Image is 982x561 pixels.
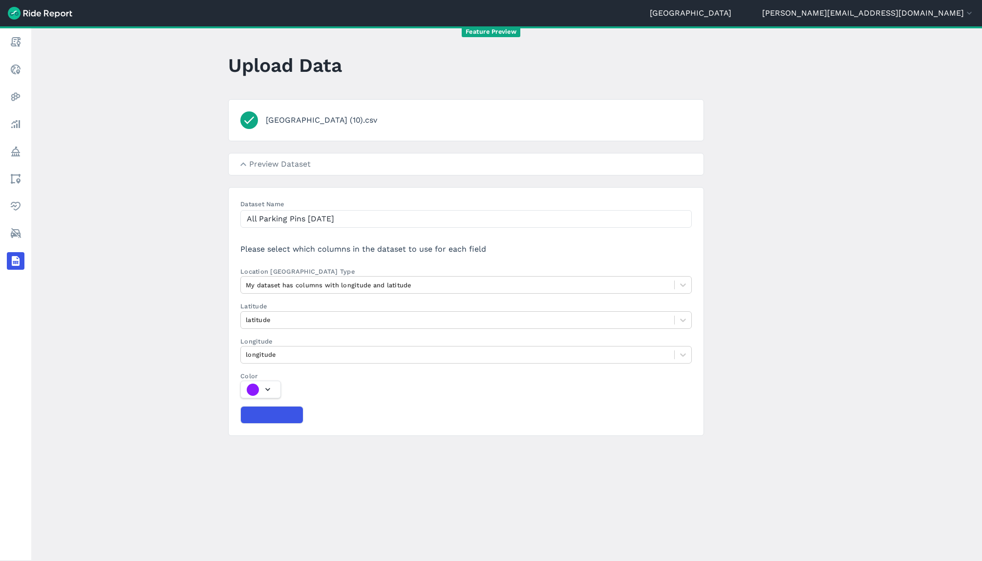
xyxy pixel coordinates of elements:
[7,33,24,51] a: Report
[240,371,692,398] label: Color
[228,52,342,79] h1: Upload Data
[462,27,520,37] span: Feature Preview
[7,252,24,270] a: Datasets
[240,406,303,424] button: loadingSave Dataset
[762,7,974,19] button: [PERSON_NAME][EMAIL_ADDRESS][DOMAIN_NAME]
[7,61,24,78] a: Realtime
[650,7,731,19] a: [GEOGRAPHIC_DATA]
[240,302,692,328] label: Latitude
[240,381,281,398] button: Color
[240,337,692,364] label: Longitude
[240,199,692,209] label: Dataset Name
[7,115,24,133] a: Analyze
[7,143,24,160] a: Policy
[241,407,303,423] div: loading
[8,7,72,20] img: Ride Report
[7,170,24,188] a: Areas
[7,88,24,106] a: Heatmaps
[240,243,692,255] p: Please select which columns in the dataset to use for each field
[7,225,24,242] a: ModeShift
[266,114,377,126] h1: [GEOGRAPHIC_DATA] (10).csv
[7,197,24,215] a: Health
[240,267,692,294] label: Location [GEOGRAPHIC_DATA] Type
[229,153,704,175] summary: Preview Dataset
